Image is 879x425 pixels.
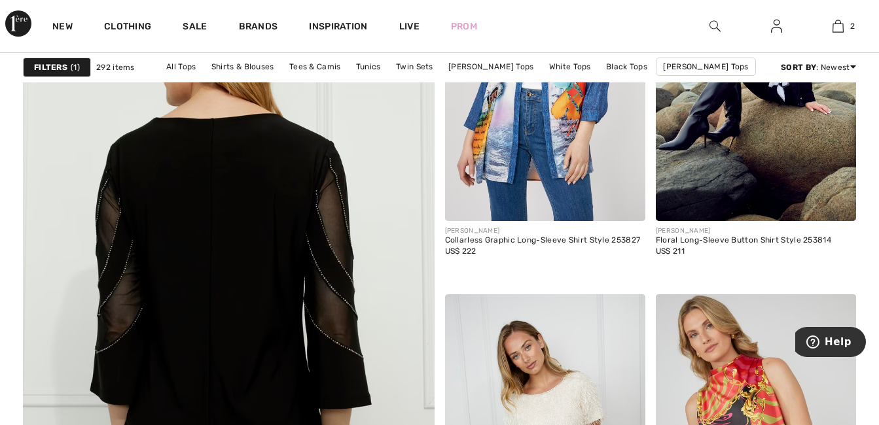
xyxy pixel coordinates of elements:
[283,58,348,75] a: Tees & Camis
[445,246,476,256] span: US$ 222
[350,58,387,75] a: Tunics
[709,18,721,34] img: search the website
[543,58,598,75] a: White Tops
[160,58,202,75] a: All Tops
[34,61,67,73] strong: Filters
[104,21,151,35] a: Clothing
[96,61,135,73] span: 292 items
[205,58,281,75] a: Shirts & Blouses
[656,226,831,236] div: [PERSON_NAME]
[309,21,367,35] span: Inspiration
[442,58,540,75] a: [PERSON_NAME] Tops
[771,18,782,34] img: My Info
[808,18,868,34] a: 2
[451,20,477,33] a: Prom
[399,20,420,33] a: Live
[850,20,855,32] span: 2
[656,236,831,245] div: Floral Long-Sleeve Button Shirt Style 253814
[656,58,755,76] a: [PERSON_NAME] Tops
[761,18,793,35] a: Sign In
[445,236,641,245] div: Collarless Graphic Long-Sleeve Shirt Style 253827
[795,327,866,360] iframe: Opens a widget where you can find more information
[5,10,31,37] img: 1ère Avenue
[781,63,816,72] strong: Sort By
[389,58,440,75] a: Twin Sets
[52,21,73,35] a: New
[183,21,207,35] a: Sale
[833,18,844,34] img: My Bag
[239,21,278,35] a: Brands
[656,246,685,256] span: US$ 211
[71,61,80,73] span: 1
[600,58,654,75] a: Black Tops
[445,226,641,236] div: [PERSON_NAME]
[781,61,856,73] div: : Newest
